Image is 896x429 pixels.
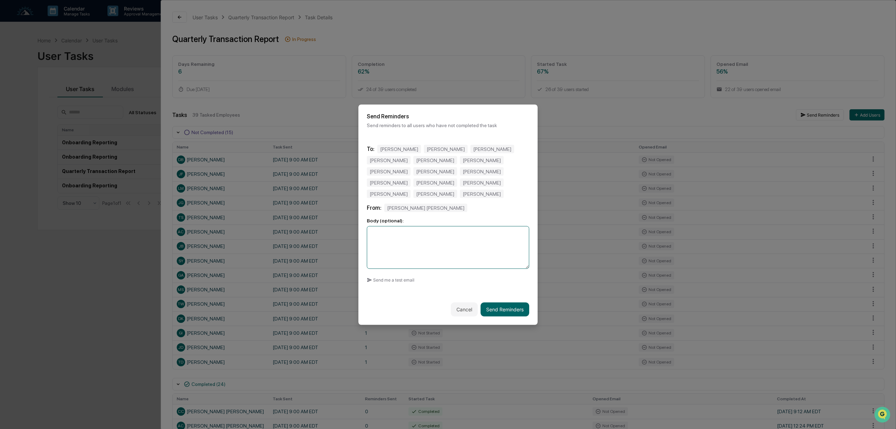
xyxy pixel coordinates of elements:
[367,274,414,285] button: Send me a test email
[58,89,87,96] span: Attestations
[460,167,504,175] div: [PERSON_NAME]
[367,122,529,128] p: Send reminders to all users who have not completed the task
[460,178,504,187] div: [PERSON_NAME]
[470,145,514,153] div: [PERSON_NAME]
[384,203,467,212] div: [PERSON_NAME] [PERSON_NAME]
[4,99,47,112] a: 🔎Data Lookup
[460,189,504,198] div: [PERSON_NAME]
[48,86,90,98] a: 🗄️Attestations
[451,302,478,316] button: Cancel
[874,406,892,425] iframe: Open customer support
[7,89,13,95] div: 🖐️
[70,119,85,124] span: Pylon
[367,217,529,223] div: Body (optional):
[377,145,421,153] div: [PERSON_NAME]
[7,103,13,108] div: 🔎
[424,145,468,153] div: [PERSON_NAME]
[14,102,44,109] span: Data Lookup
[367,178,411,187] div: [PERSON_NAME]
[7,54,20,67] img: 1746055101610-c473b297-6a78-478c-a979-82029cc54cd1
[481,302,529,316] button: Send Reminders
[367,113,529,119] h2: Send Reminders
[4,86,48,98] a: 🖐️Preclearance
[413,167,457,175] div: [PERSON_NAME]
[24,61,89,67] div: We're available if you need us!
[7,15,127,26] p: How can we help?
[367,146,374,152] span: To:
[24,54,115,61] div: Start new chat
[367,205,381,211] span: From:
[413,156,457,164] div: [PERSON_NAME]
[14,89,45,96] span: Preclearance
[367,156,411,164] div: [PERSON_NAME]
[119,56,127,64] button: Start new chat
[51,89,56,95] div: 🗄️
[367,167,411,175] div: [PERSON_NAME]
[413,178,457,187] div: [PERSON_NAME]
[413,189,457,198] div: [PERSON_NAME]
[460,156,504,164] div: [PERSON_NAME]
[367,189,411,198] div: [PERSON_NAME]
[49,119,85,124] a: Powered byPylon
